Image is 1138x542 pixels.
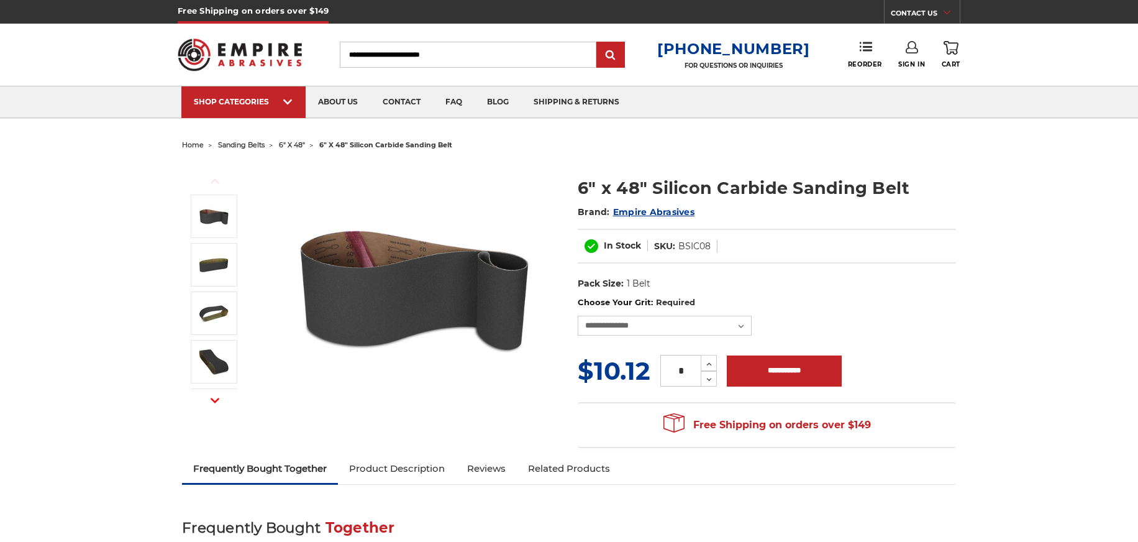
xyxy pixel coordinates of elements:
a: about us [306,86,370,118]
a: shipping & returns [521,86,632,118]
img: Empire Abrasives [178,30,302,79]
dt: SKU: [654,240,675,253]
a: contact [370,86,433,118]
a: Frequently Bought Together [182,455,338,482]
dd: 1 Belt [627,277,650,290]
span: In Stock [604,240,641,251]
span: Cart [942,60,960,68]
a: blog [475,86,521,118]
a: Empire Abrasives [613,206,694,218]
dd: BSIC08 [678,240,711,253]
img: 6" x 48" Silicon Carbide File Belt [198,201,229,232]
span: Together [325,519,395,536]
img: 6" x 48" - Silicon Carbide Sanding Belt [198,346,229,377]
a: [PHONE_NUMBER] [657,40,810,58]
a: CONTACT US [891,6,960,24]
a: sanding belts [218,140,265,149]
dt: Pack Size: [578,277,624,290]
a: Reorder [848,41,882,68]
a: Related Products [517,455,621,482]
button: Next [200,387,230,414]
a: 6" x 48" [279,140,305,149]
span: 6" x 48" silicon carbide sanding belt [319,140,452,149]
span: $10.12 [578,356,650,386]
a: Product Description [338,455,456,482]
span: Reorder [848,60,882,68]
span: Sign In [898,60,925,68]
span: Frequently Bought [182,519,321,536]
label: Choose Your Grit: [578,296,956,309]
h1: 6" x 48" Silicon Carbide Sanding Belt [578,176,956,200]
span: Brand: [578,206,610,218]
img: 6" x 48" Silicon Carbide Sanding Belt [198,249,229,280]
a: home [182,140,204,149]
img: 6" x 48" Sanding Belt SC [198,298,229,329]
a: Cart [942,41,960,68]
a: Reviews [456,455,517,482]
a: faq [433,86,475,118]
button: Previous [200,168,230,195]
small: Required [656,297,695,307]
img: 6" x 48" Silicon Carbide File Belt [289,163,537,411]
p: FOR QUESTIONS OR INQUIRIES [657,62,810,70]
span: Free Shipping on orders over $149 [663,413,871,438]
div: SHOP CATEGORIES [194,97,293,106]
